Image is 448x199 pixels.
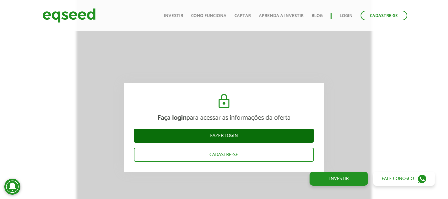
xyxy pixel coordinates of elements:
img: EqSeed [42,7,96,24]
a: Fale conosco [373,172,435,186]
a: Captar [235,14,251,18]
a: Login [340,14,353,18]
a: Cadastre-se [361,11,407,20]
p: para acessar as informações da oferta [134,114,314,122]
a: Como funciona [191,14,227,18]
a: Cadastre-se [134,148,314,162]
a: Investir [310,172,368,186]
a: Fazer login [134,129,314,143]
img: cadeado.svg [216,93,232,109]
a: Blog [312,14,323,18]
strong: Faça login [157,112,186,123]
a: Investir [164,14,183,18]
a: Aprenda a investir [259,14,304,18]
